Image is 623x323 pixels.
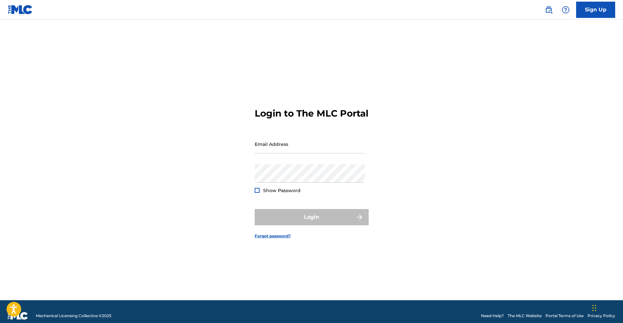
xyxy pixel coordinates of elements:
img: MLC Logo [8,5,33,14]
a: Portal Terms of Use [545,313,584,319]
a: Privacy Policy [588,313,615,319]
img: help [562,6,570,14]
div: Drag [592,298,596,318]
a: Sign Up [576,2,615,18]
a: Need Help? [481,313,504,319]
span: Mechanical Licensing Collective © 2025 [36,313,111,319]
a: The MLC Website [508,313,542,319]
div: Help [559,3,572,16]
img: search [545,6,553,14]
a: Public Search [542,3,555,16]
iframe: Chat Widget [590,292,623,323]
img: logo [8,312,28,320]
a: Forgot password? [255,233,291,239]
h3: Login to The MLC Portal [255,108,368,119]
span: Show Password [263,188,301,193]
